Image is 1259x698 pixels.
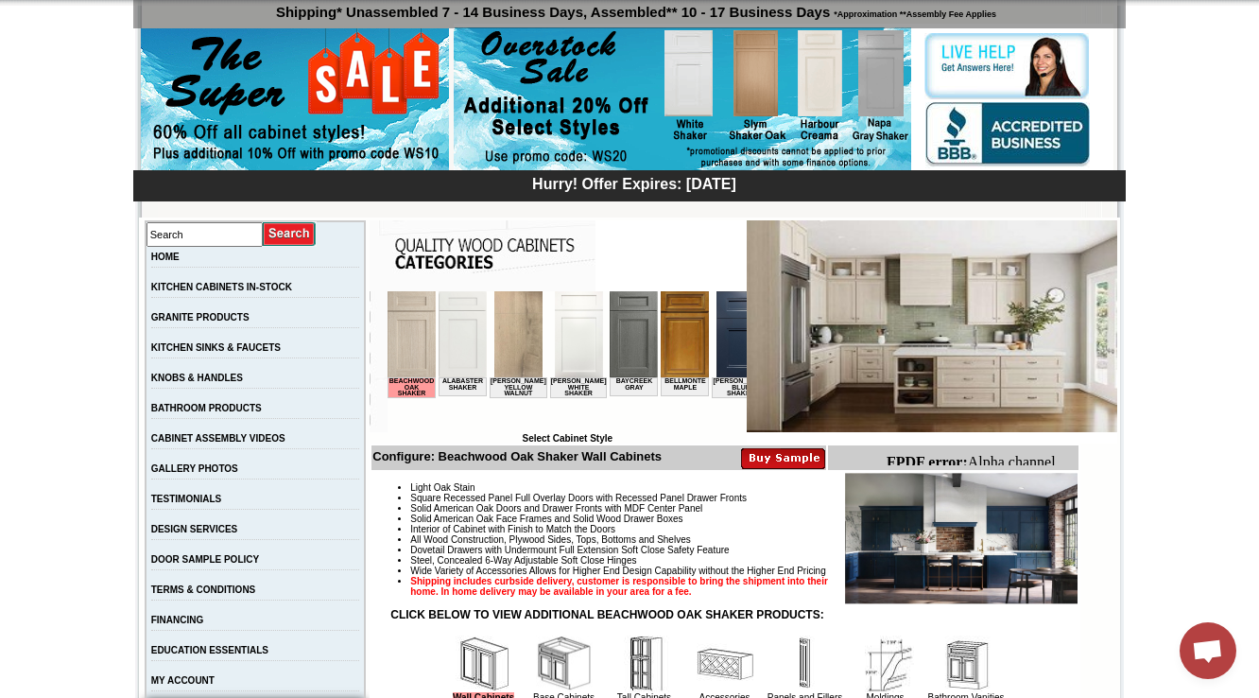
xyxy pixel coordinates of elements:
[151,312,250,323] a: GRANITE PRODUCTS
[410,545,729,555] span: Dovetail Drawers with Undermount Full Extension Soft Close Safety Feature
[410,555,636,566] span: Steel, Concealed 6-Way Adjustable Soft Close Hinges
[8,8,191,59] body: Alpha channel not supported: images/WDC2412_JSI_1.4.jpg.png
[938,636,994,692] img: Bathroom Vanities
[151,524,238,534] a: DESIGN SERVICES
[143,173,1126,193] div: Hurry! Offer Expires: [DATE]
[151,282,292,292] a: KITCHEN CABINETS IN-STOCK
[830,5,996,19] span: *Approximation **Assembly Fee Applies
[616,636,673,692] img: Tall Cabinets
[456,636,512,692] img: Wall Cabinets
[697,636,753,692] img: Accessories
[151,252,180,262] a: HOME
[522,433,612,444] b: Select Cabinet Style
[151,554,259,565] a: DOOR SAMPLE POLICY
[747,220,1117,432] img: Beachwood Oak Shaker
[410,482,474,493] span: Light Oak Stain
[410,566,825,576] span: Wide Variety of Accessories Allows for Higher End Design Capability without the Higher End Pricing
[263,221,317,247] input: Submit
[151,675,215,686] a: MY ACCOUNT
[372,449,662,463] b: Configure: Beachwood Oak Shaker Wall Cabinets
[151,342,281,353] a: KITCHEN SINKS & FAUCETS
[777,636,834,692] img: Panels and Fillers
[151,585,256,595] a: TERMS & CONDITIONS
[151,463,238,474] a: GALLERY PHOTOS
[410,524,615,534] span: Interior of Cabinet with Finish to Match the Doors
[1180,622,1236,679] div: Open chat
[8,8,89,24] b: FPDF error:
[845,473,1078,604] img: Product Image
[410,576,828,597] strong: Shipping includes curbside delivery, customer is responsible to bring the shipment into their hom...
[390,608,823,621] strong: CLICK BELOW TO VIEW ADDITIONAL BEACHWOOD OAK SHAKER PRODUCTS:
[324,86,382,107] td: [PERSON_NAME] Blue Shaker
[410,493,747,503] span: Square Recessed Panel Full Overlay Doors with Recessed Panel Drawer Fronts
[536,636,593,692] img: Base Cabinets
[388,291,747,433] iframe: Browser incompatible
[151,615,204,625] a: FINANCING
[151,494,221,504] a: TESTIMONIALS
[151,403,262,413] a: BATHROOM PRODUCTS
[410,534,690,545] span: All Wood Construction, Plywood Sides, Tops, Bottoms and Shelves
[151,645,268,655] a: EDUCATION ESSENTIALS
[151,433,285,444] a: CABINET ASSEMBLY VIDEOS
[410,514,682,524] span: Solid American Oak Face Frames and Solid Wood Drawer Boxes
[151,373,243,383] a: KNOBS & HANDLES
[410,503,702,514] span: Solid American Oak Doors and Drawer Fronts with MDF Center Panel
[857,636,914,692] img: Moldings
